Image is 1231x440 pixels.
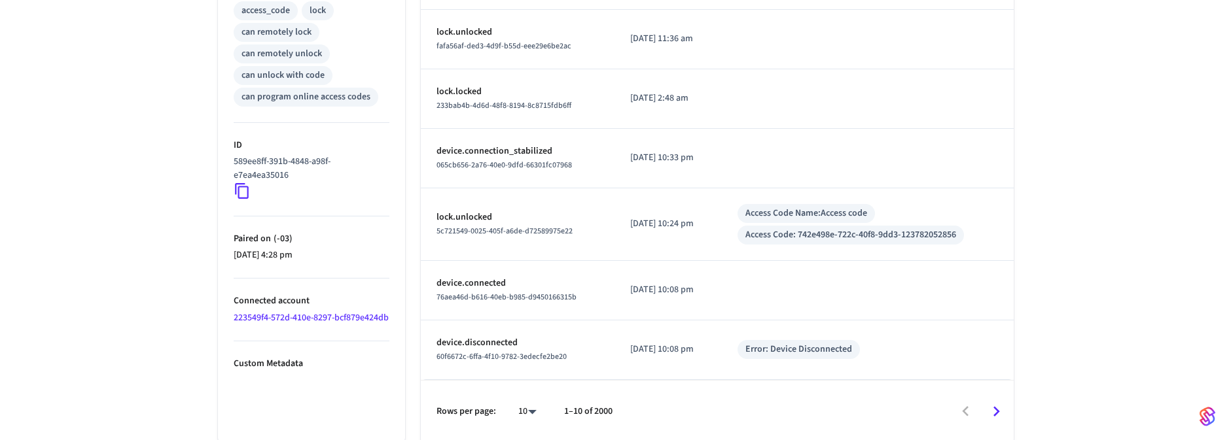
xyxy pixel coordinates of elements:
p: 589ee8ff-391b-4848-a98f-e7ea4ea35016 [234,155,384,182]
p: device.disconnected [437,336,599,350]
p: ID [234,139,389,152]
button: Go to next page [981,396,1012,427]
span: 065cb656-2a76-40e0-9dfd-66301fc07968 [437,160,572,171]
div: can unlock with code [241,69,325,82]
div: Access Code: 742e498e-722c-40f8-9dd3-123782052856 [745,228,956,242]
p: Paired on [234,232,389,246]
p: [DATE] 10:24 pm [630,217,706,231]
div: lock [310,4,326,18]
p: device.connected [437,277,599,290]
div: can remotely unlock [241,47,322,61]
span: 60f6672c-6ffa-4f10-9782-3edecfe2be20 [437,351,567,362]
p: lock.locked [437,85,599,99]
p: [DATE] 4:28 pm [234,248,389,262]
p: Custom Metadata [234,357,389,371]
p: Connected account [234,294,389,308]
p: 1–10 of 2000 [564,405,613,418]
div: can program online access codes [241,90,370,104]
p: [DATE] 2:48 am [630,92,706,105]
p: lock.unlocked [437,211,599,224]
div: Error: Device Disconnected [745,343,852,356]
p: [DATE] 10:08 pm [630,343,706,356]
span: 233bab4b-4d6d-48f8-8194-8c8715fdb6ff [437,100,571,111]
p: [DATE] 10:33 pm [630,151,706,165]
span: fafa56af-ded3-4d9f-b55d-eee29e6be2ac [437,41,571,52]
span: 76aea46d-b616-40eb-b985-d9450166315b [437,292,577,303]
p: [DATE] 10:08 pm [630,283,706,297]
div: access_code [241,4,290,18]
p: Rows per page: [437,405,496,418]
div: 10 [512,402,543,421]
a: 223549f4-572d-410e-8297-bcf879e424db [234,311,389,324]
img: SeamLogoGradient.69752ec5.svg [1200,406,1215,427]
p: [DATE] 11:36 am [630,32,706,46]
span: 5c721549-0025-405f-a6de-d72589975e22 [437,226,573,237]
div: can remotely lock [241,25,312,39]
span: ( -03 ) [271,232,293,245]
div: Access Code Name: Access code [745,207,867,220]
p: lock.unlocked [437,25,599,39]
p: device.connection_stabilized [437,144,599,158]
